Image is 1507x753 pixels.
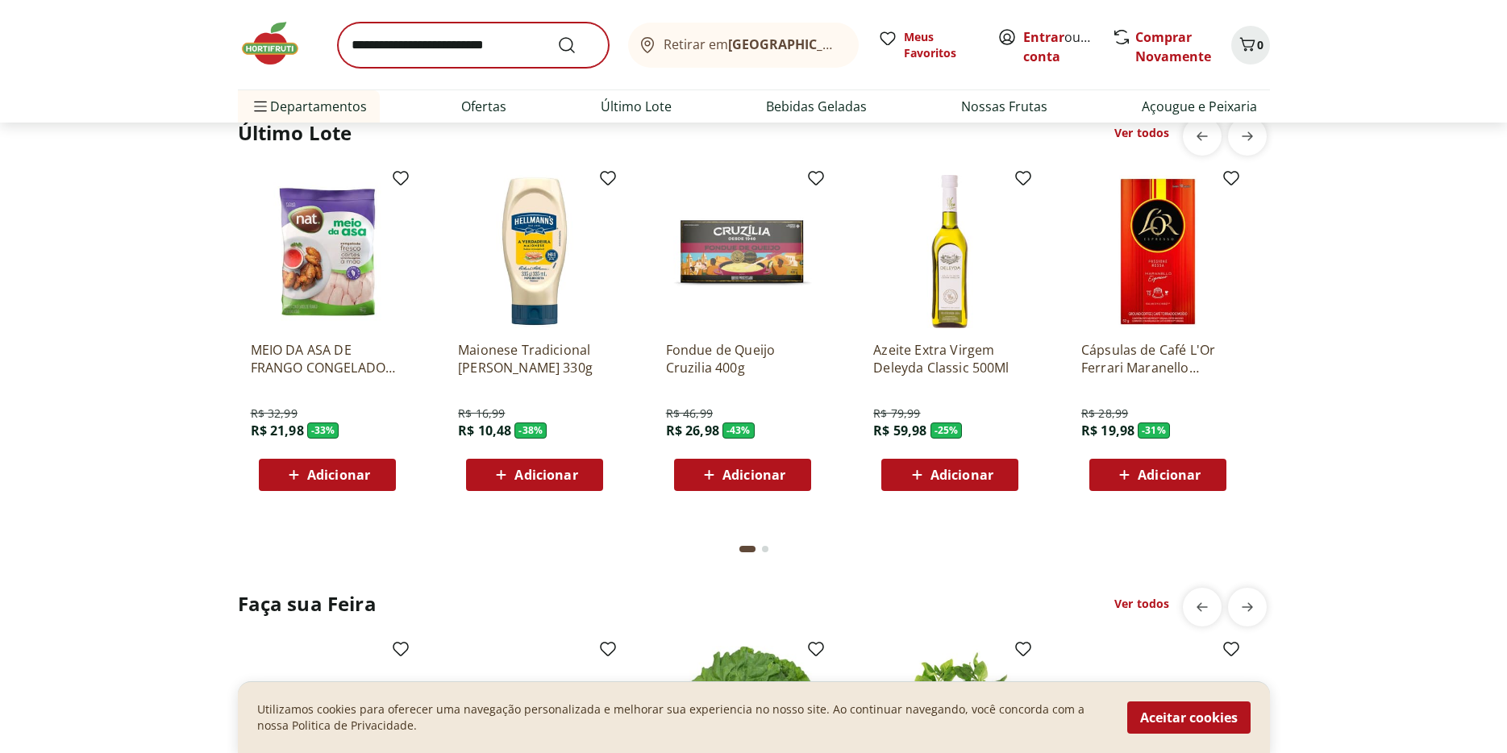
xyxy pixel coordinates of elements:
[1023,28,1064,46] a: Entrar
[930,468,993,481] span: Adicionar
[1089,459,1226,491] button: Adicionar
[930,422,963,439] span: - 25 %
[238,591,377,617] h2: Faça sua Feira
[1023,27,1095,66] span: ou
[307,422,339,439] span: - 33 %
[458,175,611,328] img: Maionese Tradicional Hellmann's 330g
[238,19,318,68] img: Hortifruti
[1228,588,1267,626] button: next
[514,422,547,439] span: - 38 %
[873,175,1026,328] img: Azeite Extra Virgem Deleyda Classic 500Ml
[251,175,404,328] img: MEIO DA ASA DE FRANGO CONGELADO NAT 1KG
[251,87,270,126] button: Menu
[1135,28,1211,65] a: Comprar Novamente
[736,530,759,568] button: Current page from fs-carousel
[728,35,1000,53] b: [GEOGRAPHIC_DATA]/[GEOGRAPHIC_DATA]
[1023,28,1112,65] a: Criar conta
[238,120,352,146] h2: Último Lote
[628,23,859,68] button: Retirar em[GEOGRAPHIC_DATA]/[GEOGRAPHIC_DATA]
[514,468,577,481] span: Adicionar
[257,701,1108,734] p: Utilizamos cookies para oferecer uma navegação personalizada e melhorar sua experiencia no nosso ...
[666,175,819,328] img: Fondue de Queijo Cruzilia 400g
[1138,468,1201,481] span: Adicionar
[1114,596,1169,612] a: Ver todos
[666,341,819,376] a: Fondue de Queijo Cruzilia 400g
[722,422,755,439] span: - 43 %
[1081,422,1134,439] span: R$ 19,98
[1127,701,1251,734] button: Aceitar cookies
[251,422,304,439] span: R$ 21,98
[1081,175,1234,328] img: Cápsulas de Café L'Or Ferrari Maranello Espresso com 10 Unidades
[458,341,611,376] a: Maionese Tradicional [PERSON_NAME] 330g
[666,406,713,422] span: R$ 46,99
[1081,406,1128,422] span: R$ 28,99
[1114,125,1169,141] a: Ver todos
[1228,117,1267,156] button: next
[674,459,811,491] button: Adicionar
[458,422,511,439] span: R$ 10,48
[338,23,609,68] input: search
[251,87,367,126] span: Departamentos
[1142,97,1257,116] a: Açougue e Peixaria
[759,530,772,568] button: Go to page 2 from fs-carousel
[466,459,603,491] button: Adicionar
[881,459,1018,491] button: Adicionar
[458,406,505,422] span: R$ 16,99
[961,97,1047,116] a: Nossas Frutas
[1257,37,1263,52] span: 0
[766,97,867,116] a: Bebidas Geladas
[307,468,370,481] span: Adicionar
[557,35,596,55] button: Submit Search
[601,97,672,116] a: Último Lote
[722,468,785,481] span: Adicionar
[1183,588,1222,626] button: previous
[1138,422,1170,439] span: - 31 %
[251,406,298,422] span: R$ 32,99
[904,29,978,61] span: Meus Favoritos
[873,341,1026,376] a: Azeite Extra Virgem Deleyda Classic 500Ml
[1183,117,1222,156] button: previous
[1081,341,1234,376] a: Cápsulas de Café L'Or Ferrari Maranello Espresso com 10 Unidades
[873,406,920,422] span: R$ 79,99
[1231,26,1270,64] button: Carrinho
[878,29,978,61] a: Meus Favoritos
[461,97,506,116] a: Ofertas
[664,37,842,52] span: Retirar em
[873,422,926,439] span: R$ 59,98
[259,459,396,491] button: Adicionar
[666,422,719,439] span: R$ 26,98
[251,341,404,376] a: MEIO DA ASA DE FRANGO CONGELADO NAT 1KG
